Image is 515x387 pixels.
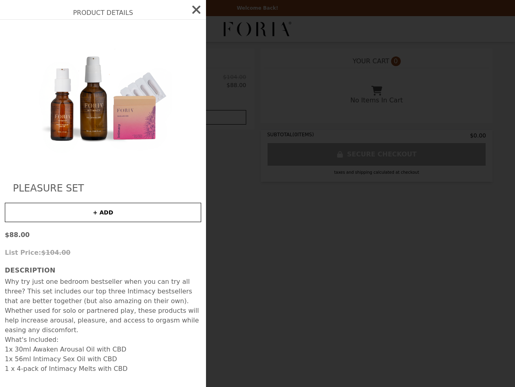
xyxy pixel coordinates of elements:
[5,364,201,374] li: 1
[5,248,201,258] p: List Price:
[5,335,201,345] p: What's Included:
[5,278,199,334] span: Why try just one bedroom bestseller when you can try all three? This set includes our top three I...
[5,266,201,275] h3: Description
[13,182,193,195] h2: Pleasure Set
[29,28,177,166] img: Default Title
[5,345,201,354] li: 1x 30ml Awaken Arousal Oil with CBD
[41,249,70,256] span: $104.00
[5,203,201,222] button: + ADD
[11,365,128,372] span: x 4-pack of Intimacy Melts with CBD
[5,354,201,364] li: 1x 56ml Intimacy Sex Oil with CBD
[5,230,201,240] p: $88.00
